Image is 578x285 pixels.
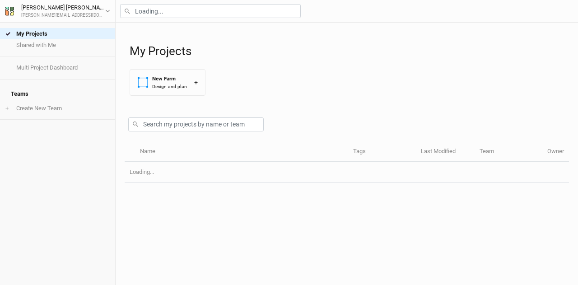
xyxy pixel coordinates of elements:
th: Tags [348,142,416,162]
th: Last Modified [416,142,475,162]
div: + [194,78,198,87]
button: New FarmDesign and plan+ [130,69,205,96]
input: Search my projects by name or team [128,117,264,131]
h1: My Projects [130,44,569,58]
div: Design and plan [152,83,187,90]
div: [PERSON_NAME] [PERSON_NAME] [21,3,105,12]
th: Name [135,142,348,162]
div: New Farm [152,75,187,83]
td: Loading... [125,162,569,183]
h4: Teams [5,85,110,103]
span: + [5,105,9,112]
input: Loading... [120,4,301,18]
th: Owner [542,142,569,162]
th: Team [475,142,542,162]
button: [PERSON_NAME] [PERSON_NAME][PERSON_NAME][EMAIL_ADDRESS][DOMAIN_NAME] [5,3,111,19]
div: [PERSON_NAME][EMAIL_ADDRESS][DOMAIN_NAME] [21,12,105,19]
